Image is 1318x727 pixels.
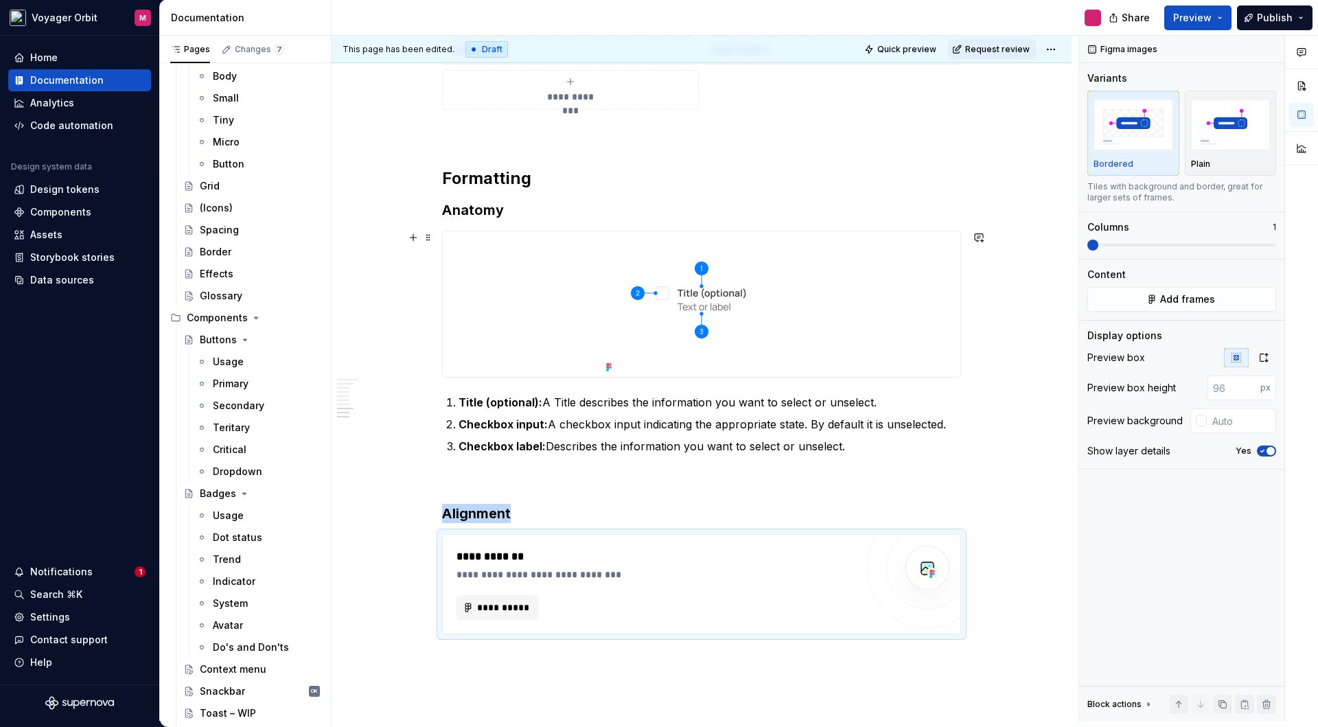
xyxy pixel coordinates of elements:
[1087,287,1276,312] button: Add frames
[1087,444,1170,458] div: Show layer details
[8,561,151,583] button: Notifications1
[178,329,325,351] a: Buttons
[178,219,325,241] a: Spacing
[178,241,325,263] a: Border
[191,131,325,153] a: Micro
[459,395,542,409] strong: Title (optional):
[200,487,236,500] div: Badges
[191,87,325,109] a: Small
[8,92,151,114] a: Analytics
[200,179,220,193] div: Grid
[1173,11,1212,25] span: Preview
[191,153,325,175] a: Button
[3,3,157,32] button: Voyager OrbitM
[442,168,961,189] h2: Formatting
[213,465,262,478] div: Dropdown
[1087,695,1154,714] div: Block actions
[191,592,325,614] a: System
[1207,408,1276,433] input: Auto
[139,12,146,23] div: M
[191,636,325,658] a: Do's and Don'ts
[30,183,100,196] div: Design tokens
[191,505,325,527] a: Usage
[1164,5,1232,30] button: Preview
[30,656,52,669] div: Help
[8,115,151,137] a: Code automation
[1257,11,1293,25] span: Publish
[178,285,325,307] a: Glossary
[191,417,325,439] a: Teritary
[1237,5,1313,30] button: Publish
[1185,91,1277,176] button: placeholderPlain
[191,461,325,483] a: Dropdown
[213,69,237,83] div: Body
[459,438,961,454] p: Describes the information you want to select or unselect.
[860,40,943,59] button: Quick preview
[8,606,151,628] a: Settings
[30,273,94,287] div: Data sources
[1273,222,1276,233] p: 1
[213,443,246,457] div: Critical
[213,575,255,588] div: Indicator
[274,44,285,55] span: 7
[213,113,234,127] div: Tiny
[1087,181,1276,203] div: Tiles with background and border, great for larger sets of frames.
[191,614,325,636] a: Avatar
[311,684,318,698] div: OK
[8,69,151,91] a: Documentation
[465,41,508,58] div: Draft
[213,641,289,654] div: Do's and Don'ts
[165,307,325,329] div: Components
[178,197,325,219] a: (Icons)
[1087,71,1127,85] div: Variants
[191,65,325,87] a: Body
[135,566,146,577] span: 1
[601,231,802,377] img: 16607aa8-1eac-4dcc-ae63-9a4aff8a0c77.png
[213,135,240,149] div: Micro
[191,351,325,373] a: Usage
[459,439,546,453] strong: Checkbox label:
[200,662,266,676] div: Context menu
[1087,699,1142,710] div: Block actions
[200,333,237,347] div: Buttons
[8,651,151,673] button: Help
[1087,414,1183,428] div: Preview background
[8,47,151,69] a: Home
[8,269,151,291] a: Data sources
[213,619,243,632] div: Avatar
[30,119,113,132] div: Code automation
[30,73,104,87] div: Documentation
[8,629,151,651] button: Contact support
[213,553,241,566] div: Trend
[1191,100,1271,150] img: placeholder
[200,706,256,720] div: Toast – WIP
[10,10,26,26] img: e5527c48-e7d1-4d25-8110-9641689f5e10.png
[459,417,548,431] strong: Checkbox input:
[442,504,961,523] h3: Alignment
[45,696,114,710] a: Supernova Logo
[8,224,151,246] a: Assets
[1087,268,1126,281] div: Content
[30,588,82,601] div: Search ⌘K
[8,584,151,605] button: Search ⌘K
[30,610,70,624] div: Settings
[170,44,210,55] div: Pages
[8,246,151,268] a: Storybook stories
[1260,382,1271,393] p: px
[191,527,325,549] a: Dot status
[1207,376,1260,400] input: 96
[1087,91,1179,176] button: placeholderBordered
[178,658,325,680] a: Context menu
[1191,159,1210,170] p: Plain
[30,251,115,264] div: Storybook stories
[178,702,325,724] a: Toast – WIP
[200,289,242,303] div: Glossary
[1160,292,1215,306] span: Add frames
[213,509,244,522] div: Usage
[30,205,91,219] div: Components
[32,11,97,25] div: Voyager Orbit
[178,483,325,505] a: Badges
[459,416,961,432] p: A checkbox input indicating the appropriate state. By default it is unselected.
[191,439,325,461] a: Critical
[343,44,454,55] span: This page has been edited.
